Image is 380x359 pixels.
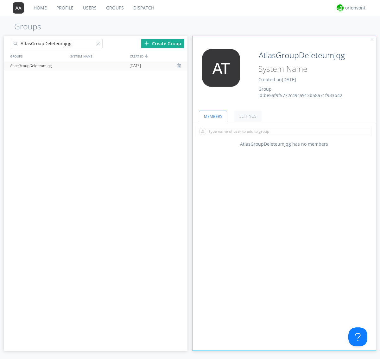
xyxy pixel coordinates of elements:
span: Created on [258,76,296,82]
a: SETTINGS [234,111,262,122]
a: AtlasGroupDeleteumjqg[DATE] [4,61,187,70]
div: AtlasGroupDeleteumjqg [9,61,68,70]
div: CREATED [128,52,188,61]
img: 373638.png [13,2,24,14]
div: Create Group [141,39,184,48]
img: 373638.png [197,49,245,87]
div: SYSTEM_NAME [69,52,128,61]
span: [DATE] [282,76,296,82]
input: Type name of user to add to group [197,127,371,136]
input: Group Name [256,49,358,62]
input: Search groups [11,39,103,48]
div: GROUPS [9,52,67,61]
a: MEMBERS [199,111,227,122]
span: Group Id: be5af9f5772c49ca913b58a71f933b42 [258,86,342,98]
img: 29d36aed6fa347d5a1537e7736e6aa13 [337,4,344,11]
img: cancel.svg [370,38,374,42]
span: [DATE] [130,61,141,70]
img: plus.svg [144,41,149,46]
iframe: Toggle Customer Support [348,327,367,346]
div: AtlasGroupDeleteumjqg has no members [193,141,376,147]
div: orionvontas+atlas+automation+org2 [345,5,369,11]
input: System Name [256,63,358,75]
